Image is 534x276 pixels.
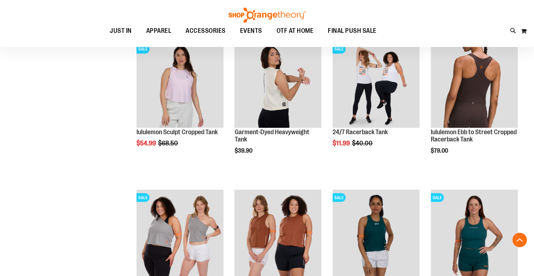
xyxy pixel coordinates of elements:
div: product [329,38,423,166]
a: lululemon Sculpt Cropped TankSALE [136,41,223,129]
img: OTF lululemon Womens Ebb to Street Cropped Racerback Tank Brown [431,41,518,128]
button: Back To Top [512,233,527,247]
span: SALE [333,193,346,202]
a: ACCESSORIES [178,23,233,39]
span: $39.90 [234,148,253,154]
a: lululemon Sculpt Cropped Tank [136,128,218,136]
a: lululemon Ebb to Street Cropped Racerback Tank [431,128,517,143]
span: EVENTS [240,23,262,39]
span: APPAREL [146,23,172,39]
div: product [231,38,325,173]
span: SALE [136,45,149,53]
a: EVENTS [233,23,269,39]
span: JUST IN [110,23,132,39]
span: $79.00 [431,148,449,154]
a: FINAL PUSH SALE [321,23,384,39]
span: ACCESSORIES [186,23,226,39]
span: SALE [333,45,346,53]
img: Shop Orangetheory [227,8,307,23]
span: $11.99 [333,140,351,147]
img: lululemon Sculpt Cropped Tank [136,41,223,128]
span: FINAL PUSH SALE [328,23,377,39]
span: $40.00 [352,140,374,147]
a: 24/7 Racerback TankSALE [333,41,420,129]
a: OTF lululemon Womens Ebb to Street Cropped Racerback Tank Brown [431,41,518,129]
img: Garment-Dyed Heavyweight Tank [234,41,321,128]
a: Garment-Dyed Heavyweight Tank [234,41,321,129]
div: product [427,38,521,173]
span: SALE [136,193,149,202]
span: $54.99 [136,140,157,147]
span: OTF AT HOME [277,23,314,39]
span: SALE [431,193,444,202]
img: 24/7 Racerback Tank [333,41,420,128]
span: $68.50 [158,140,179,147]
a: 24/7 Racerback Tank [333,128,388,136]
a: JUST IN [103,23,139,39]
a: OTF AT HOME [269,23,321,39]
a: Garment-Dyed Heavyweight Tank [234,128,309,143]
div: product [133,38,227,166]
a: APPAREL [139,23,179,39]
